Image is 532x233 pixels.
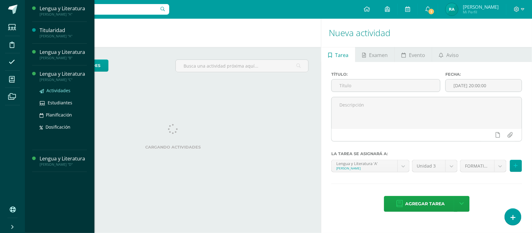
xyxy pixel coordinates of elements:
a: Evento [395,47,432,62]
span: Mi Perfil [463,9,499,15]
label: Título: [331,72,440,77]
div: [PERSON_NAME] "C" [40,78,87,82]
div: [PERSON_NAME] "D" [40,162,87,167]
div: Titularidad [40,27,87,34]
span: Evento [409,48,425,63]
span: Aviso [447,48,459,63]
a: Dosificación [40,123,87,131]
a: Lengua y Literatura 'A'[PERSON_NAME] [332,160,409,172]
a: Lengua y Literatura[PERSON_NAME] "C" [40,70,87,82]
span: Examen [369,48,388,63]
a: Examen [356,47,395,62]
a: Unidad 3 [412,160,458,172]
a: Lengua y Literatura[PERSON_NAME] "D" [40,155,87,167]
a: Lengua y Literatura[PERSON_NAME] "B" [40,49,87,60]
a: FORMATIVO (60.0%) [460,160,506,172]
div: [PERSON_NAME] "A" [40,12,87,17]
span: Estudiantes [48,100,72,106]
h1: Actividades [32,19,314,47]
div: Lengua y Literatura 'A' [336,160,392,166]
div: Lengua y Literatura [40,70,87,78]
div: [PERSON_NAME] "A" [40,34,87,38]
input: Fecha de entrega [446,79,521,92]
h1: Nueva actividad [329,19,525,47]
a: Tarea [321,47,355,62]
input: Busca una actividad próxima aquí... [176,60,308,72]
label: La tarea se asignará a: [331,151,522,156]
div: [PERSON_NAME] "B" [40,56,87,60]
span: Agregar tarea [405,196,445,212]
a: Aviso [432,47,466,62]
div: [PERSON_NAME] [336,166,392,170]
div: Lengua y Literatura [40,155,87,162]
img: 42a794515383cd36c1593cd70a18a66d.png [446,3,458,16]
a: Estudiantes [40,99,87,106]
span: Planificación [46,112,72,118]
a: Planificación [40,111,87,118]
span: Actividades [46,88,70,93]
label: Cargando actividades [37,145,309,150]
a: Titularidad[PERSON_NAME] "A" [40,27,87,38]
div: Lengua y Literatura [40,49,87,56]
span: 1 [428,8,435,15]
input: Título [332,79,440,92]
span: Dosificación [46,124,70,130]
a: Actividades [40,87,87,94]
a: Lengua y Literatura[PERSON_NAME] "A" [40,5,87,17]
span: Tarea [335,48,348,63]
span: [PERSON_NAME] [463,4,499,10]
label: Fecha: [445,72,522,77]
input: Busca un usuario... [29,4,169,15]
span: Unidad 3 [417,160,441,172]
span: FORMATIVO (60.0%) [465,160,490,172]
div: Lengua y Literatura [40,5,87,12]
